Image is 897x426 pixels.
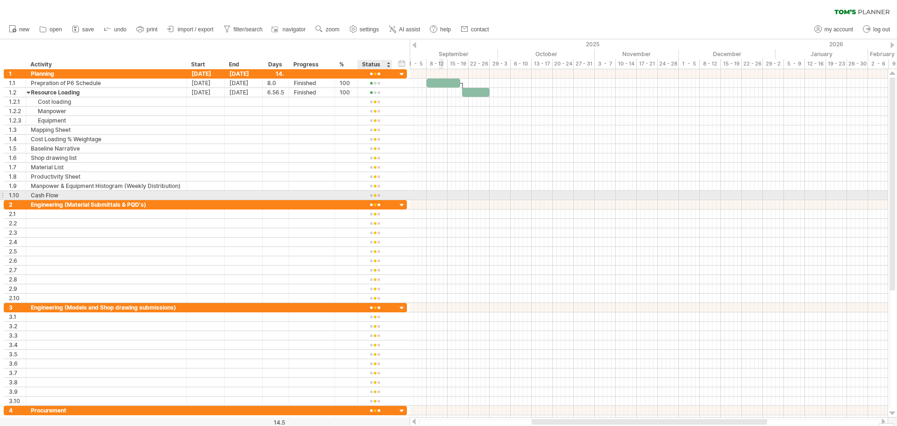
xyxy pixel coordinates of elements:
div: 1.2.1 [9,97,26,106]
div: Days [262,60,288,69]
div: 100 [340,79,353,87]
div: 3.9 [9,387,26,396]
div: 1.10 [9,191,26,200]
span: settings [360,26,379,33]
span: navigator [283,26,306,33]
div: 1.2.2 [9,107,26,116]
div: Show Legend [879,423,894,426]
span: open [50,26,62,33]
div: 26 - 30 [847,59,868,69]
div: 2.1 [9,209,26,218]
span: filter/search [234,26,263,33]
div: 3 [9,303,26,312]
div: Start [191,60,219,69]
a: contact [458,23,492,36]
div: Cash Flow [31,191,182,200]
div: 3.1 [9,312,26,321]
span: zoom [326,26,339,33]
div: 1 [9,69,26,78]
span: AI assist [399,26,420,33]
div: 1 - 5 [406,59,427,69]
div: 2.3 [9,228,26,237]
div: Resource Loading [31,88,182,97]
div: 100 [340,88,353,97]
div: 8 - 12 [427,59,448,69]
div: Planning [31,69,182,78]
div: Equipment [31,116,182,125]
div: Shop drawing list [31,153,182,162]
div: Activity [30,60,181,69]
div: 8.0 [267,79,284,87]
div: Productivity Sheet [31,172,182,181]
span: save [82,26,94,33]
div: December 2025 [679,49,776,59]
div: [DATE] [187,88,225,97]
span: my account [825,26,853,33]
div: 1.5 [9,144,26,153]
div: 17 - 21 [637,59,658,69]
div: 5 - 9 [784,59,805,69]
div: [DATE] [225,69,263,78]
div: 15 - 19 [448,59,469,69]
div: 20 - 24 [553,59,574,69]
div: % [339,60,352,69]
div: 3.6 [9,359,26,368]
div: 6.5 [267,88,284,97]
div: Finished [294,79,330,87]
a: import / export [165,23,216,36]
div: 1.4 [9,135,26,144]
div: 27 - 31 [574,59,595,69]
div: 3.10 [9,397,26,405]
div: 13 - 17 [532,59,553,69]
div: 1.8 [9,172,26,181]
div: 10 - 14 [616,59,637,69]
span: undo [114,26,127,33]
div: Engineering (Models and Shop drawing submissions) [31,303,182,312]
div: 6 - 10 [511,59,532,69]
div: November 2025 [595,49,679,59]
div: [DATE] [225,79,263,87]
div: 3.5 [9,350,26,359]
div: 1.9 [9,181,26,190]
div: Progress [293,60,329,69]
div: 4 [9,406,26,415]
div: 1.7 [9,163,26,172]
div: January 2026 [776,49,868,59]
a: AI assist [386,23,423,36]
div: Mapping Sheet [31,125,182,134]
div: 1.2 [9,88,26,97]
a: settings [347,23,382,36]
div: Manpower [31,107,182,116]
a: help [427,23,454,36]
div: 8 - 12 [700,59,721,69]
div: 4.1 [9,415,26,424]
div: Procurement [31,406,182,415]
div: 2.9 [9,284,26,293]
div: 24 - 28 [658,59,679,69]
div: 2.10 [9,294,26,303]
span: contact [471,26,489,33]
div: Manpower & Equipment Histogram (Weekly Distribution) [31,181,182,190]
div: Engineering (Material Submittals & PQD's) [31,200,182,209]
div: [DATE] [187,79,225,87]
div: 2.2 [9,219,26,228]
a: new [7,23,32,36]
div: 1.1 [9,79,26,87]
div: 2.4 [9,238,26,246]
div: [DATE] [187,69,225,78]
div: Baseline Narrative [31,144,182,153]
div: 3 - 7 [595,59,616,69]
div: End [229,60,257,69]
div: 1.3 [9,125,26,134]
div: Cost loading [31,97,182,106]
div: Finished [294,88,330,97]
a: zoom [313,23,342,36]
div: 19 - 23 [826,59,847,69]
a: my account [812,23,856,36]
div: October 2025 [498,49,595,59]
div: 3.4 [9,340,26,349]
div: 12 - 16 [805,59,826,69]
span: log out [873,26,890,33]
div: Status [362,60,387,69]
div: 3.7 [9,368,26,377]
